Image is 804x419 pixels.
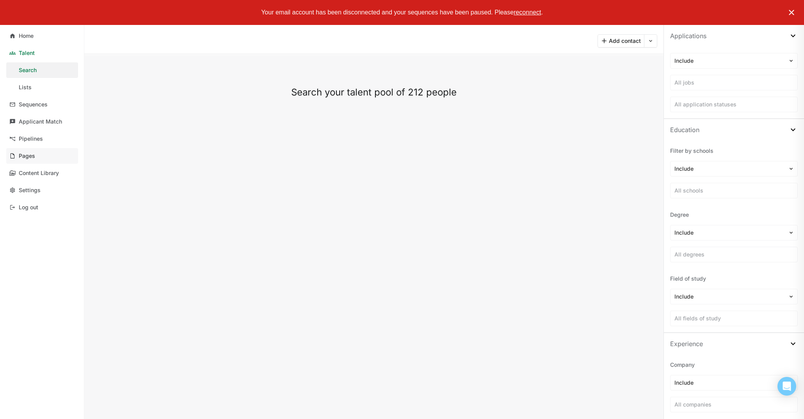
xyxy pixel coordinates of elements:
div: Search your talent pool of 212 people [131,86,617,99]
div: Degree [670,211,798,219]
a: Applicant Match [6,114,78,129]
div: Settings [19,187,41,194]
div: Experience [670,339,703,348]
div: Company [670,361,798,369]
div: Open Intercom Messenger [777,377,796,396]
span: . [541,9,543,16]
div: Sequences [19,101,48,108]
a: Content Library [6,165,78,181]
a: Sequences [6,97,78,112]
div: Applications [670,31,706,41]
a: Search [6,62,78,78]
a: Lists [6,80,78,95]
div: Field of study [670,275,798,283]
a: Talent [6,45,78,61]
a: Home [6,28,78,44]
div: Lists [19,84,32,91]
div: Search [19,67,37,74]
div: Log out [19,204,38,211]
div: Education [670,125,699,134]
span: Your email account has been disconnected and your sequences have been paused. Please [261,9,514,16]
div: Home [19,33,34,39]
div: Pipelines [19,136,43,142]
div: Content Library [19,170,59,177]
div: Talent [19,50,35,57]
button: Add contact [598,35,644,47]
div: Applicant Match [19,118,62,125]
div: Pages [19,153,35,159]
span: reconnect [514,9,541,16]
div: Filter by schools [670,147,798,155]
a: Settings [6,182,78,198]
a: Pages [6,148,78,164]
a: Pipelines [6,131,78,147]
